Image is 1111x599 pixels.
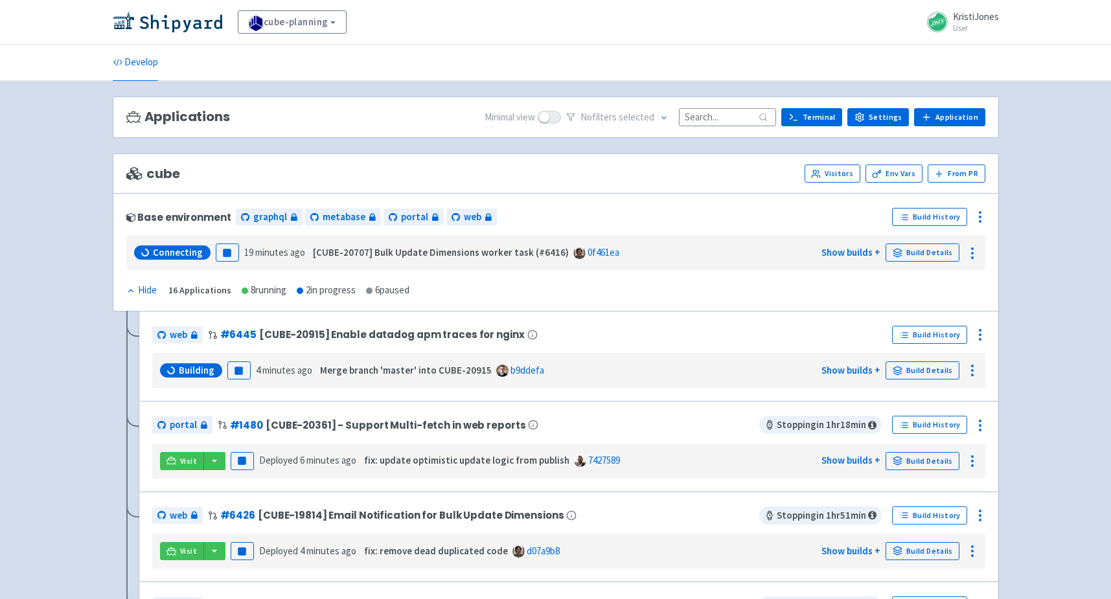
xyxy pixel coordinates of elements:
[259,454,356,466] span: Deployed
[928,164,985,183] button: From PR
[886,452,959,470] a: Build Details
[227,361,251,379] button: Pause
[886,243,959,262] a: Build Details
[126,109,230,124] h3: Applications
[821,246,880,258] a: Show builds +
[220,328,257,341] a: #6445
[258,510,564,521] span: [CUBE-19814] Email Notification for Bulk Update Dimensions
[953,24,999,32] small: User
[256,364,312,376] time: 4 minutes ago
[244,246,305,258] time: 19 minutes ago
[886,542,959,560] a: Build Details
[892,326,967,344] a: Build History
[153,246,203,259] span: Connecting
[759,506,882,525] span: Stopping in 1 hr 51 min
[914,108,985,126] a: Application
[259,545,356,557] span: Deployed
[300,454,356,466] time: 6 minutes ago
[821,545,880,557] a: Show builds +
[259,329,525,340] span: [CUBE-20915] Enable datadog apm traces for nginx
[266,420,526,431] span: [CUBE-20361] - Support Multi-fetch in web reports
[242,283,286,298] div: 8 running
[919,12,999,32] a: KristiJones User
[230,418,263,432] a: #1480
[619,111,654,123] span: selected
[180,546,197,556] span: Visit
[297,283,356,298] div: 2 in progress
[364,545,508,557] strong: fix: remove dead duplicated code
[238,10,347,34] a: cube-planning
[588,454,620,466] a: 7427589
[220,508,255,522] a: #6426
[384,209,444,226] a: portal
[364,454,569,466] strong: fix: update optimistic update logic from publish
[231,452,254,470] button: Pause
[236,209,303,226] a: graphql
[126,212,231,223] div: Base environment
[446,209,497,226] a: web
[160,452,204,470] a: Visit
[126,166,180,181] span: cube
[152,326,203,344] a: web
[953,10,999,23] span: KristiJones
[126,283,158,298] button: Hide
[865,164,922,183] a: Env Vars
[821,364,880,376] a: Show builds +
[113,45,158,81] a: Develop
[527,545,560,557] a: d07a9b8
[300,545,356,557] time: 4 minutes ago
[216,243,239,262] button: Pause
[313,246,569,258] strong: [CUBE-20707] Bulk Update Dimensions worker task (#6416)
[588,246,619,258] a: 0f461ea
[401,210,428,225] span: portal
[485,110,535,125] span: Minimal view
[152,416,212,434] a: portal
[679,108,776,126] input: Search...
[323,210,365,225] span: metabase
[892,416,967,434] a: Build History
[805,164,860,183] a: Visitors
[170,508,187,523] span: web
[892,506,967,525] a: Build History
[126,283,157,298] div: Hide
[821,454,880,466] a: Show builds +
[305,209,381,226] a: metabase
[180,456,197,466] span: Visit
[113,12,222,32] img: Shipyard logo
[168,283,231,298] div: 16 Applications
[510,364,544,376] a: b9ddefa
[160,542,204,560] a: Visit
[320,364,492,376] strong: Merge branch 'master' into CUBE-20915
[580,110,654,125] span: No filter s
[152,507,203,525] a: web
[170,418,197,433] span: portal
[231,542,254,560] button: Pause
[170,328,187,343] span: web
[366,283,409,298] div: 6 paused
[179,364,214,377] span: Building
[847,108,909,126] a: Settings
[759,416,882,434] span: Stopping in 1 hr 18 min
[892,208,967,226] a: Build History
[781,108,842,126] a: Terminal
[886,361,959,379] a: Build Details
[253,210,287,225] span: graphql
[464,210,481,225] span: web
